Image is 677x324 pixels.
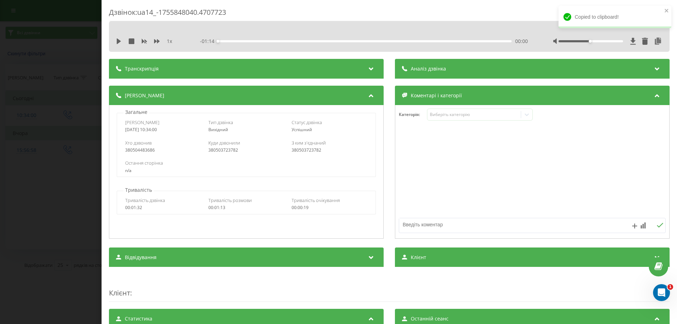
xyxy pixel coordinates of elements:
[208,140,240,146] span: Куди дзвонили
[559,6,671,28] div: Copied to clipboard!
[125,65,159,72] span: Транскрипція
[589,40,592,43] div: Accessibility label
[216,40,219,43] div: Accessibility label
[125,315,152,322] span: Статистика
[123,187,154,194] p: Тривалість
[667,284,673,290] span: 1
[125,197,165,203] span: Тривалість дзвінка
[292,205,367,210] div: 00:00:19
[411,65,446,72] span: Аналіз дзвінка
[664,8,669,14] button: close
[292,127,312,133] span: Успішний
[411,92,462,99] span: Коментарі і категорії
[208,197,252,203] span: Тривалість розмови
[109,288,130,298] span: Клієнт
[292,119,322,126] span: Статус дзвінка
[208,148,284,153] div: 380503723782
[123,109,149,116] p: Загальне
[125,140,152,146] span: Хто дзвонив
[292,197,340,203] span: Тривалість очікування
[411,315,449,322] span: Останній сеанс
[109,274,670,302] div: :
[167,38,172,45] span: 1 x
[411,254,426,261] span: Клієнт
[653,284,670,301] iframe: Intercom live chat
[208,205,284,210] div: 00:01:13
[125,127,201,132] div: [DATE] 10:34:00
[125,205,201,210] div: 00:01:32
[292,148,367,153] div: 380503723782
[125,168,367,173] div: n/a
[125,119,159,126] span: [PERSON_NAME]
[430,112,518,117] div: Виберіть категорію
[109,7,670,21] div: Дзвінок : ua14_-1755848040.4707723
[125,148,201,153] div: 380504483686
[125,254,157,261] span: Відвідування
[292,140,326,146] span: З ким з'єднаний
[515,38,528,45] span: 00:00
[200,38,218,45] span: - 01:14
[208,127,228,133] span: Вихідний
[125,160,163,166] span: Остання сторінка
[399,112,427,117] h4: Категорія :
[125,92,164,99] span: [PERSON_NAME]
[208,119,233,126] span: Тип дзвінка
